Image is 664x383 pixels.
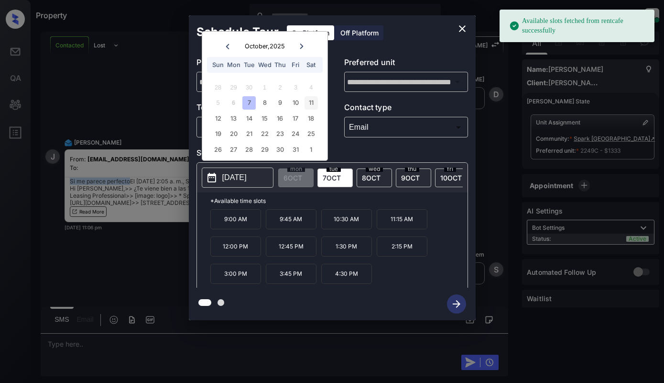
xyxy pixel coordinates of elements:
[344,56,468,72] p: Preferred unit
[347,119,466,135] div: Email
[210,264,261,284] p: 3:00 PM
[222,172,247,183] p: [DATE]
[196,147,468,162] p: Select slot
[212,96,225,109] div: Not available Sunday, October 5th, 2025
[289,58,302,71] div: Fri
[242,143,255,156] div: Choose Tuesday, October 28th, 2025
[227,143,240,156] div: Choose Monday, October 27th, 2025
[321,209,372,229] p: 10:30 AM
[210,209,261,229] p: 9:00 AM
[210,237,261,257] p: 12:00 PM
[509,12,647,39] div: Available slots fetched from rentcafe successfully
[362,174,381,182] span: 8 OCT
[377,209,427,229] p: 11:15 AM
[435,169,470,187] div: date-select
[344,101,468,117] p: Contact type
[289,81,302,94] div: Not available Friday, October 3rd, 2025
[258,112,271,125] div: Choose Wednesday, October 15th, 2025
[273,96,286,109] div: Choose Thursday, October 9th, 2025
[440,174,462,182] span: 10 OCT
[242,58,255,71] div: Tue
[366,166,383,172] span: wed
[305,96,317,109] div: Choose Saturday, October 11th, 2025
[196,56,320,72] p: Preferred community
[323,174,341,182] span: 7 OCT
[289,96,302,109] div: Choose Friday, October 10th, 2025
[227,58,240,71] div: Mon
[242,112,255,125] div: Choose Tuesday, October 14th, 2025
[305,127,317,140] div: Choose Saturday, October 25th, 2025
[405,166,419,172] span: thu
[242,81,255,94] div: Not available Tuesday, September 30th, 2025
[273,127,286,140] div: Choose Thursday, October 23rd, 2025
[212,143,225,156] div: Choose Sunday, October 26th, 2025
[444,166,456,172] span: fri
[327,166,341,172] span: tue
[377,237,427,257] p: 2:15 PM
[266,209,316,229] p: 9:45 AM
[242,96,255,109] div: Choose Tuesday, October 7th, 2025
[199,119,318,135] div: In Person
[210,192,468,209] p: *Available time slots
[258,96,271,109] div: Choose Wednesday, October 8th, 2025
[273,81,286,94] div: Not available Thursday, October 2nd, 2025
[289,112,302,125] div: Choose Friday, October 17th, 2025
[227,127,240,140] div: Choose Monday, October 20th, 2025
[212,58,225,71] div: Sun
[196,101,320,117] p: Tour type
[289,143,302,156] div: Choose Friday, October 31st, 2025
[453,19,472,38] button: close
[305,58,317,71] div: Sat
[273,143,286,156] div: Choose Thursday, October 30th, 2025
[305,112,317,125] div: Choose Saturday, October 18th, 2025
[305,143,317,156] div: Choose Saturday, November 1st, 2025
[189,15,286,49] h2: Schedule Tour
[242,127,255,140] div: Choose Tuesday, October 21st, 2025
[258,81,271,94] div: Not available Wednesday, October 1st, 2025
[441,292,472,316] button: btn-next
[227,81,240,94] div: Not available Monday, September 29th, 2025
[212,112,225,125] div: Choose Sunday, October 12th, 2025
[212,127,225,140] div: Choose Sunday, October 19th, 2025
[401,174,420,182] span: 9 OCT
[287,25,334,40] div: On Platform
[258,127,271,140] div: Choose Wednesday, October 22nd, 2025
[289,127,302,140] div: Choose Friday, October 24th, 2025
[227,112,240,125] div: Choose Monday, October 13th, 2025
[266,264,316,284] p: 3:45 PM
[321,237,372,257] p: 1:30 PM
[357,169,392,187] div: date-select
[321,264,372,284] p: 4:30 PM
[245,43,285,50] div: October , 2025
[317,169,353,187] div: date-select
[202,168,273,188] button: [DATE]
[273,58,286,71] div: Thu
[396,169,431,187] div: date-select
[273,112,286,125] div: Choose Thursday, October 16th, 2025
[266,237,316,257] p: 12:45 PM
[258,58,271,71] div: Wed
[205,79,324,157] div: month 2025-10
[227,96,240,109] div: Not available Monday, October 6th, 2025
[336,25,383,40] div: Off Platform
[258,143,271,156] div: Choose Wednesday, October 29th, 2025
[305,81,317,94] div: Not available Saturday, October 4th, 2025
[212,81,225,94] div: Not available Sunday, September 28th, 2025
